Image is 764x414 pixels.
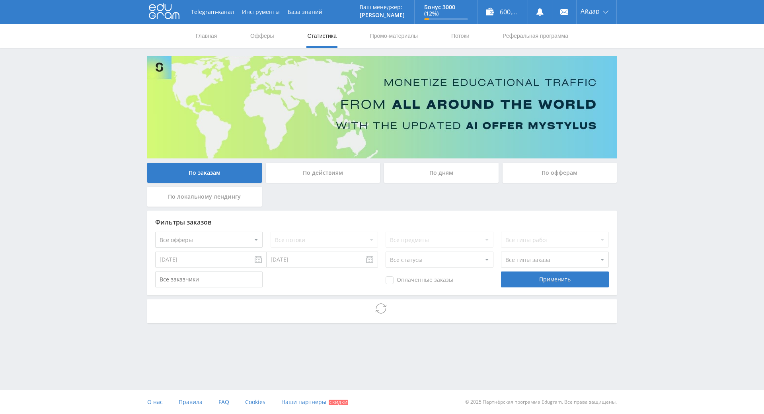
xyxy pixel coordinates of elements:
div: Фильтры заказов [155,219,609,226]
a: Наши партнеры Скидки [281,390,348,414]
div: По заказам [147,163,262,183]
span: Правила [179,398,203,406]
div: По действиям [266,163,380,183]
div: Применить [501,271,608,287]
span: FAQ [218,398,229,406]
a: Статистика [306,24,337,48]
p: Бонус 3000 (12%) [424,4,468,17]
a: Офферы [249,24,275,48]
img: Banner [147,56,617,158]
a: Cookies [245,390,265,414]
a: Главная [195,24,218,48]
span: Наши партнеры [281,398,326,406]
span: Cookies [245,398,265,406]
input: Все заказчики [155,271,263,287]
a: FAQ [218,390,229,414]
a: Потоки [450,24,470,48]
p: Ваш менеджер: [360,4,405,10]
span: Айдар [581,8,600,14]
div: По дням [384,163,499,183]
a: Реферальная программа [502,24,569,48]
a: Промо-материалы [369,24,419,48]
div: © 2025 Партнёрская программа Edugram. Все права защищены. [386,390,617,414]
a: О нас [147,390,163,414]
div: По офферам [503,163,617,183]
span: О нас [147,398,163,406]
span: Оплаченные заказы [386,276,453,284]
div: По локальному лендингу [147,187,262,207]
a: Правила [179,390,203,414]
span: Скидки [329,400,348,405]
p: [PERSON_NAME] [360,12,405,18]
